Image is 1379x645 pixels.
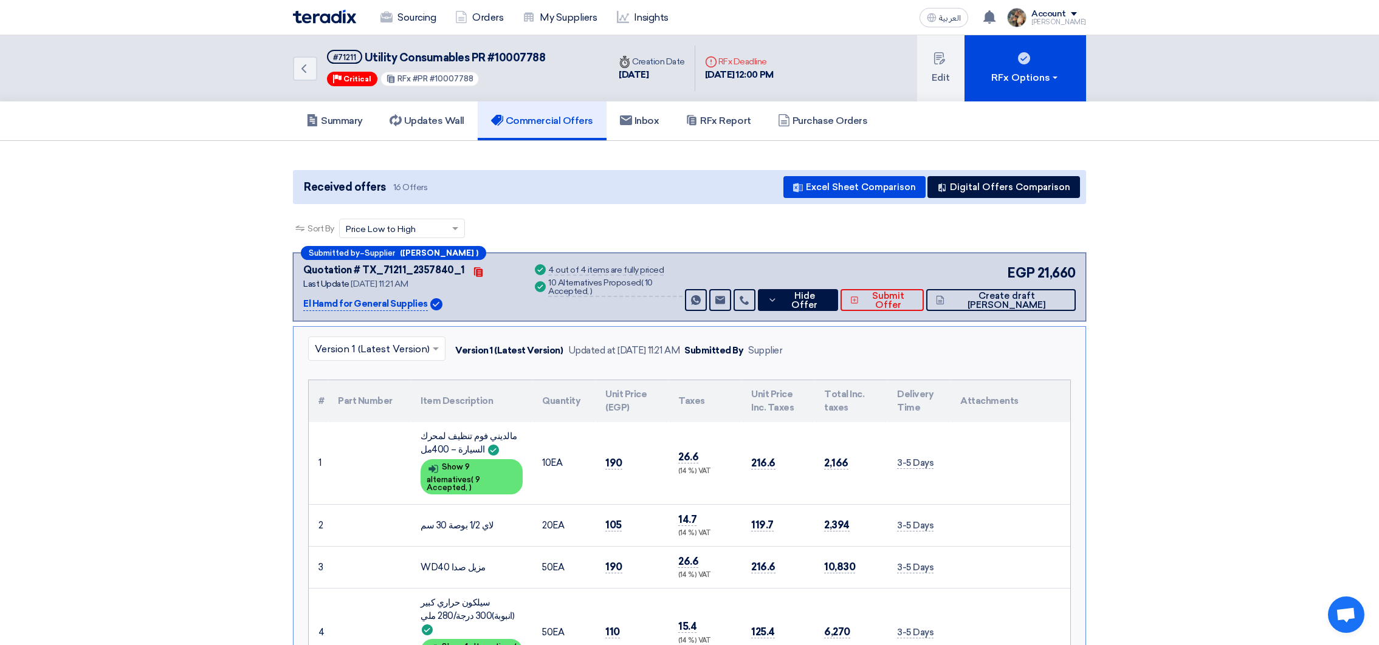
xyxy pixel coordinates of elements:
span: EGP [1007,263,1035,283]
span: 14.7 [678,513,696,526]
span: 50 [542,627,552,638]
div: Supplier [748,344,782,358]
span: Critical [343,75,371,83]
div: 4 out of 4 items are fully priced [548,266,664,276]
h5: Summary [306,115,363,127]
span: 16 Offers [393,182,428,193]
span: [DATE] 11:21 AM [351,279,408,289]
span: 20 [542,520,552,531]
th: Attachments [951,380,1070,422]
span: 6,270 [824,626,850,638]
span: Utility Consumables PR #10007788 [365,51,546,64]
span: ) [469,483,472,492]
div: (14 %) VAT [678,528,732,539]
div: Quotation # TX_71211_2357840_1 [303,263,465,278]
div: – [301,246,486,260]
span: 105 [605,519,622,531]
span: 119.7 [751,519,774,531]
span: Sort By [308,222,334,235]
span: ( [641,278,644,288]
span: RFx [397,74,411,83]
th: Delivery Time [887,380,951,422]
button: العربية [920,8,968,27]
span: Supplier [365,249,395,257]
img: Verified Account [430,298,442,310]
div: سيلكون حراري كبير (انبوبة)300 درجة/280 ملي [421,596,523,637]
div: Version 1 (Latest Version) [455,344,563,358]
div: RFx Deadline [705,55,774,68]
span: 15.4 [678,620,696,633]
a: Purchase Orders [765,101,881,140]
button: Edit [917,35,965,101]
th: # [309,380,328,422]
a: Updates Wall [376,101,478,140]
div: مالديني فوم تنظيف لمحرك السيارة – 400مل [421,429,523,457]
span: Submit Offer [862,292,914,310]
th: Total Inc. taxes [814,380,887,422]
button: Hide Offer [758,289,838,311]
h5: Updates Wall [390,115,464,127]
span: 125.4 [751,626,775,638]
span: 3-5 Days [897,457,934,469]
div: لاي 1/2 بوصة 30 سم [421,519,523,533]
img: Teradix logo [293,10,356,24]
div: Show 9 alternatives [421,459,523,494]
span: Create draft [PERSON_NAME] [947,292,1066,310]
div: [DATE] [619,68,685,82]
h5: Commercial Offers [491,115,593,127]
td: 1 [309,422,328,505]
div: Open chat [1328,596,1364,633]
div: [PERSON_NAME] [1031,19,1086,26]
button: Create draft [PERSON_NAME] [926,289,1076,311]
div: (14 %) VAT [678,466,732,477]
div: Account [1031,9,1066,19]
span: 26.6 [678,451,698,463]
a: RFx Report [672,101,764,140]
th: Unit Price (EGP) [596,380,669,422]
h5: Purchase Orders [778,115,868,127]
span: 216.6 [751,561,775,573]
span: ) [590,286,593,296]
div: Updated at [DATE] 11:21 AM [568,344,680,358]
th: Quantity [532,380,596,422]
a: Summary [293,101,376,140]
a: Sourcing [371,4,445,31]
th: Part Number [328,380,411,422]
h5: RFx Report [686,115,751,127]
span: 3-5 Days [897,520,934,531]
td: EA [532,504,596,546]
th: Unit Price Inc. Taxes [741,380,814,422]
div: Creation Date [619,55,685,68]
button: Excel Sheet Comparison [783,176,926,198]
span: 3-5 Days [897,627,934,638]
button: Digital Offers Comparison [927,176,1080,198]
div: 10 Alternatives Proposed [548,279,683,297]
a: Orders [445,4,513,31]
td: 3 [309,546,328,588]
span: 2,166 [824,457,848,469]
span: 26.6 [678,555,698,568]
td: EA [532,422,596,505]
th: Taxes [669,380,741,422]
span: 3-5 Days [897,562,934,573]
span: 110 [605,626,620,638]
span: 190 [605,457,622,469]
div: WD40 مزيل صدا [421,561,523,575]
span: 9 Accepted, [427,475,480,492]
span: 10,830 [824,561,855,573]
div: Submitted By [684,344,743,358]
span: Hide Offer [780,292,829,310]
h5: Inbox [620,115,659,127]
span: ( [471,475,473,484]
span: 216.6 [751,457,775,469]
button: Submit Offer [841,289,924,311]
span: 50 [542,562,552,573]
h5: Utility Consumables PR #10007788 [327,50,545,65]
span: 2,394 [824,519,850,531]
p: El Hamd for General Supplies [303,297,428,312]
div: #71211 [333,53,356,61]
span: Price Low to High [346,223,416,236]
b: ([PERSON_NAME] ) [400,249,478,257]
div: RFx Options [991,70,1060,85]
span: العربية [939,14,961,22]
